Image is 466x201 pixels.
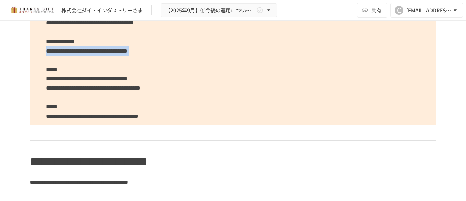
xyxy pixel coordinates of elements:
[406,6,451,15] div: [EMAIL_ADDRESS][DOMAIN_NAME]
[165,6,255,15] span: 【2025年9月】①今後の運用についてのご案内/THANKS GIFTキックオフMTG
[390,3,463,18] button: C[EMAIL_ADDRESS][DOMAIN_NAME]
[395,6,403,15] div: C
[161,3,277,18] button: 【2025年9月】①今後の運用についてのご案内/THANKS GIFTキックオフMTG
[357,3,387,18] button: 共有
[61,7,143,14] div: 株式会社ダイ・インダストリーさま
[371,6,382,14] span: 共有
[9,4,55,16] img: mMP1OxWUAhQbsRWCurg7vIHe5HqDpP7qZo7fRoNLXQh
